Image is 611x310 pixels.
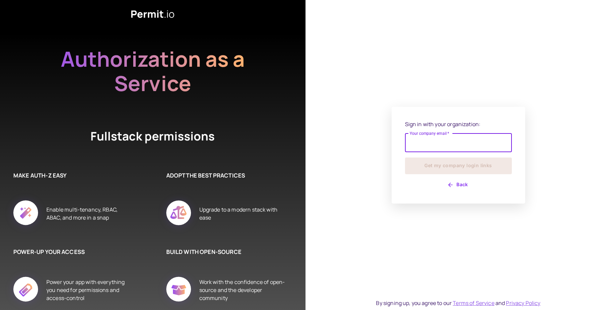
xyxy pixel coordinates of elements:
h6: ADOPT THE BEST PRACTICES [166,171,286,180]
div: Upgrade to a modern stack with ease [199,193,286,234]
h2: Authorization as a Service [39,47,266,95]
h6: BUILD WITH OPEN-SOURCE [166,248,286,256]
a: Terms of Service [453,299,494,307]
h6: MAKE AUTH-Z EASY [13,171,133,180]
button: Get my company login links [405,158,512,174]
p: Sign in with your organization: [405,120,512,128]
label: Your company email [410,130,449,136]
button: Back [405,180,512,190]
h6: POWER-UP YOUR ACCESS [13,248,133,256]
div: By signing up, you agree to our and [376,299,540,307]
a: Privacy Policy [506,299,540,307]
div: Enable multi-tenancy, RBAC, ABAC, and more in a snap [46,193,133,234]
h4: Fullstack permissions [66,128,240,144]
